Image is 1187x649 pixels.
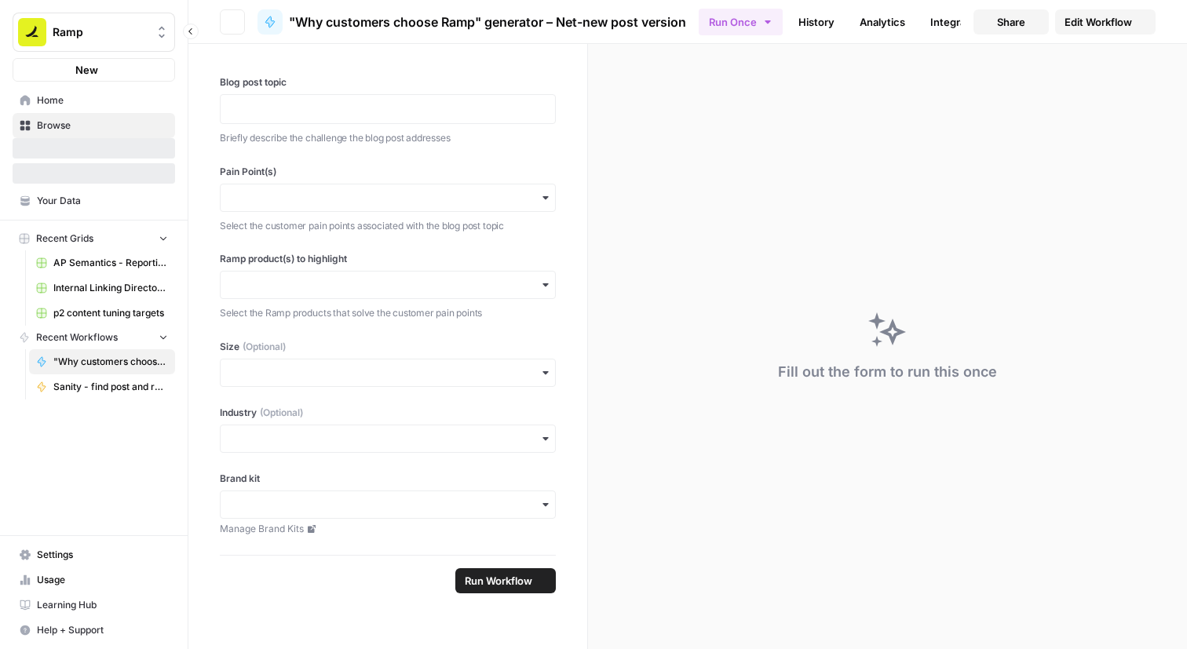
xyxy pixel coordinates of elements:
span: Ramp [53,24,148,40]
span: Internal Linking Directory Grid [53,281,168,295]
span: Browse [37,118,168,133]
button: Recent Workflows [13,326,175,349]
a: Manage Brand Kits [220,522,556,536]
a: AP Semantics - Reporting [29,250,175,275]
label: Industry [220,406,556,420]
span: (Optional) [243,340,286,354]
span: Share [997,14,1025,30]
span: New [75,62,98,78]
p: Select the customer pain points associated with the blog post topic [220,218,556,234]
span: Run Workflow [465,573,532,589]
label: Pain Point(s) [220,165,556,179]
span: Settings [37,548,168,562]
button: Help + Support [13,618,175,643]
span: Recent Workflows [36,330,118,345]
span: Learning Hub [37,598,168,612]
span: p2 content tuning targets [53,306,168,320]
span: Edit Workflow [1065,14,1132,30]
a: Learning Hub [13,592,175,618]
label: Blog post topic [220,75,556,89]
button: New [13,58,175,82]
label: Size [220,340,556,354]
a: Browse [13,113,175,138]
span: AP Semantics - Reporting [53,256,168,270]
a: Analytics [850,9,915,35]
a: p2 content tuning targets [29,301,175,326]
a: "Why customers choose Ramp" generator – Net-new post version [29,349,175,374]
button: Share [973,9,1049,35]
span: Home [37,93,168,108]
label: Ramp product(s) to highlight [220,252,556,266]
a: Edit Workflow [1055,9,1156,35]
a: "Why customers choose Ramp" generator – Net-new post version [257,9,686,35]
div: Fill out the form to run this once [778,361,997,383]
a: Settings [13,542,175,567]
span: Sanity - find post and return ID [53,380,168,394]
button: Workspace: Ramp [13,13,175,52]
button: Recent Grids [13,227,175,250]
a: History [789,9,844,35]
span: "Why customers choose Ramp" generator – Net-new post version [289,13,686,31]
a: Internal Linking Directory Grid [29,275,175,301]
span: Your Data [37,194,168,208]
p: Select the Ramp products that solve the customer pain points [220,305,556,321]
span: Usage [37,573,168,587]
a: Usage [13,567,175,592]
a: Sanity - find post and return ID [29,374,175,399]
a: Integrate [921,9,985,35]
label: Brand kit [220,472,556,486]
img: Ramp Logo [18,18,46,46]
button: Run Once [699,9,783,35]
button: Run Workflow [455,568,556,593]
a: Home [13,88,175,113]
a: Your Data [13,188,175,213]
span: Help + Support [37,623,168,637]
span: Recent Grids [36,232,93,246]
p: Briefly describe the challenge the blog post addresses [220,130,556,146]
span: "Why customers choose Ramp" generator – Net-new post version [53,355,168,369]
span: (Optional) [260,406,303,420]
